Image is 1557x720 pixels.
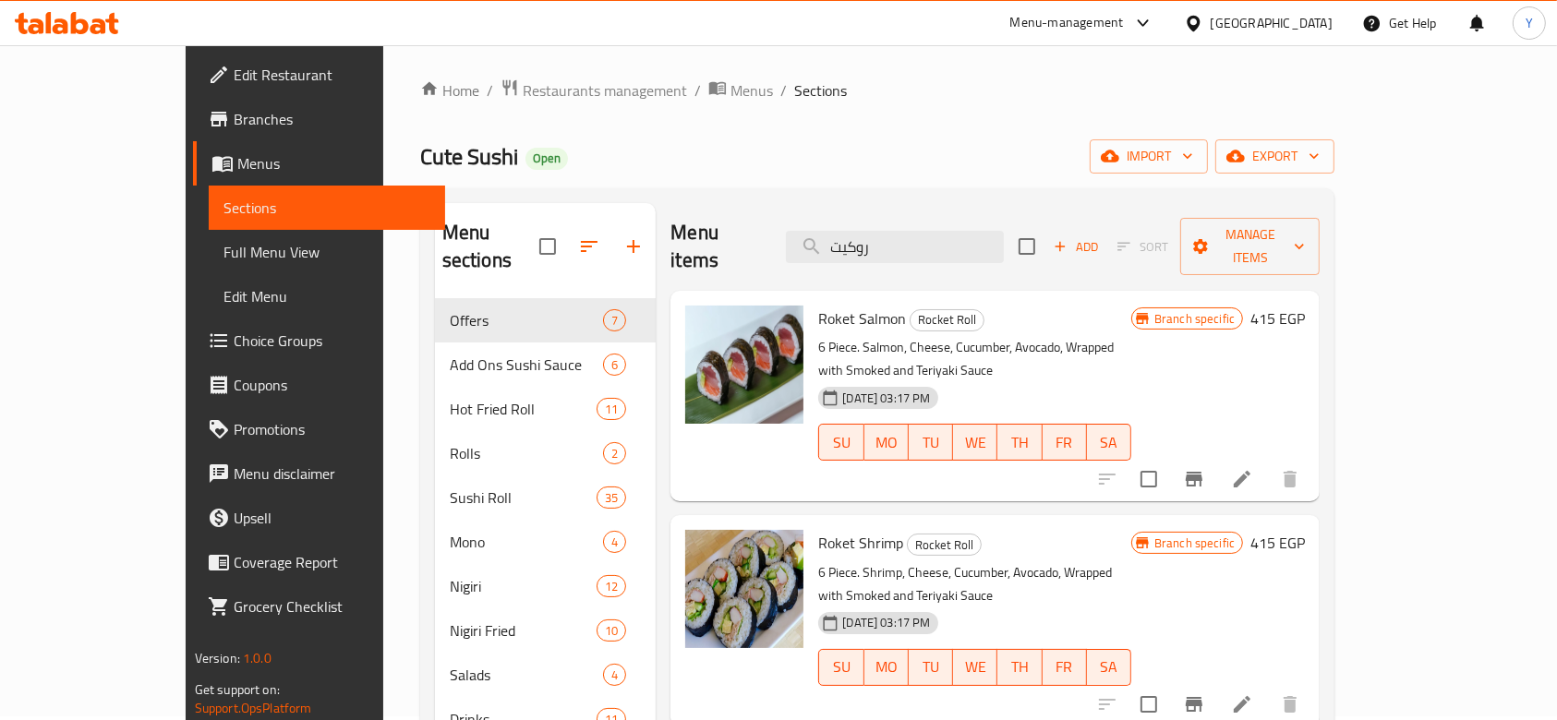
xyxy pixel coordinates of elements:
h2: Menu items [670,219,764,274]
div: Sushi Roll [450,486,597,509]
button: SU [818,649,863,686]
span: WE [960,429,990,456]
div: items [603,309,626,331]
span: FR [1050,429,1080,456]
span: Select section first [1105,233,1180,261]
span: Cute Sushi [420,136,518,177]
div: Open [525,148,568,170]
button: Add [1046,233,1105,261]
button: WE [953,424,997,461]
span: 4 [604,666,625,684]
button: TU [909,649,953,686]
span: [DATE] 03:17 PM [835,614,937,631]
button: SA [1087,424,1131,461]
button: WE [953,649,997,686]
span: TU [916,654,946,680]
a: Coverage Report [193,540,446,584]
button: FR [1043,649,1087,686]
span: Edit Menu [223,285,431,307]
button: Add section [611,224,656,269]
div: Rocket Roll [907,534,982,556]
div: items [597,398,626,420]
button: Manage items [1180,218,1320,275]
span: SA [1094,429,1124,456]
img: Roket Salmon [685,306,803,424]
span: Add Ons Sushi Sauce [450,354,603,376]
span: 7 [604,312,625,330]
p: 6 Piece. Salmon, Cheese, Cucumber, Avocado, Wrapped with Smoked and Teriyaki Sauce [818,336,1131,382]
span: Offers [450,309,603,331]
button: SU [818,424,863,461]
span: Restaurants management [523,79,687,102]
span: SA [1094,654,1124,680]
span: WE [960,654,990,680]
input: search [786,231,1004,263]
div: Add Ons Sushi Sauce6 [435,342,657,387]
span: Salads [450,664,603,686]
span: 6 [604,356,625,374]
span: FR [1050,654,1080,680]
span: Upsell [234,507,431,529]
span: Get support on: [195,678,280,702]
span: MO [872,429,901,456]
span: Branches [234,108,431,130]
a: Menus [193,141,446,186]
button: export [1215,139,1334,174]
span: Choice Groups [234,330,431,352]
div: items [597,619,626,642]
a: Restaurants management [501,78,687,102]
li: / [780,79,787,102]
div: Menu-management [1010,12,1124,34]
span: SU [827,429,856,456]
div: Nigiri Fried10 [435,608,657,653]
div: items [603,531,626,553]
span: Select all sections [528,227,567,266]
button: import [1090,139,1208,174]
span: export [1230,145,1320,168]
span: Sections [223,197,431,219]
span: TH [1005,429,1034,456]
span: Nigiri Fried [450,619,597,642]
span: Mono [450,531,603,553]
a: Sections [209,186,446,230]
span: Sort sections [567,224,611,269]
span: [DATE] 03:17 PM [835,390,937,407]
span: Grocery Checklist [234,595,431,618]
div: items [603,664,626,686]
span: Menus [730,79,773,102]
button: MO [864,424,909,461]
span: SU [827,654,856,680]
span: import [1104,145,1193,168]
div: [GEOGRAPHIC_DATA] [1211,13,1333,33]
div: items [603,442,626,464]
div: Nigiri12 [435,564,657,608]
span: 11 [597,401,625,418]
div: Rolls [450,442,603,464]
span: Nigiri [450,575,597,597]
a: Edit Menu [209,274,446,318]
a: Full Menu View [209,230,446,274]
a: Coupons [193,363,446,407]
a: Menu disclaimer [193,451,446,496]
p: 6 Piece. Shrimp, Cheese, Cucumber, Avocado, Wrapped with Smoked and Teriyaki Sauce [818,561,1131,607]
span: Branch specific [1147,534,1242,552]
div: Offers7 [435,298,657,342]
span: Edit Restaurant [234,64,431,86]
a: Menus [708,78,773,102]
a: Home [420,79,479,102]
div: items [597,575,626,597]
div: items [603,354,626,376]
h6: 415 EGP [1250,530,1305,556]
span: Version: [195,646,240,670]
span: Add item [1046,233,1105,261]
button: TU [909,424,953,461]
li: / [487,79,493,102]
div: Mono4 [435,520,657,564]
span: 2 [604,445,625,462]
span: Menus [237,152,431,174]
img: Roket Shrimp [685,530,803,648]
